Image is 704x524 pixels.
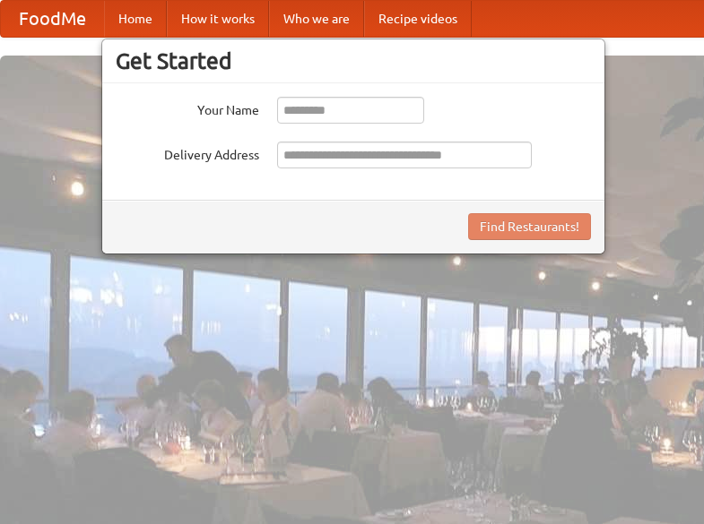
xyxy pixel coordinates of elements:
[269,1,364,37] a: Who we are
[116,97,259,119] label: Your Name
[104,1,167,37] a: Home
[167,1,269,37] a: How it works
[468,213,591,240] button: Find Restaurants!
[116,142,259,164] label: Delivery Address
[364,1,472,37] a: Recipe videos
[1,1,104,37] a: FoodMe
[116,47,591,74] h3: Get Started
